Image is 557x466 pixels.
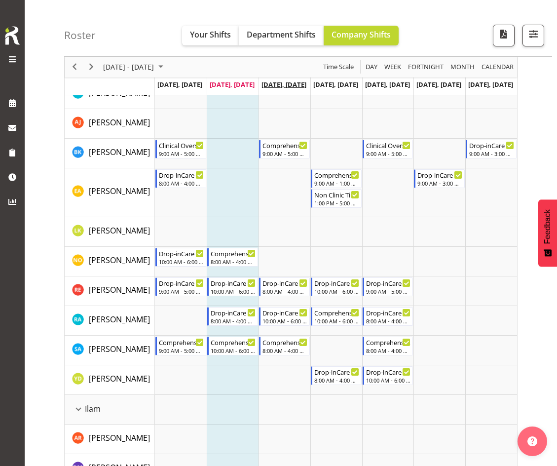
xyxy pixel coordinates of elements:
td: Rachna Anderson resource [65,306,155,336]
div: Drop-inCare 8-4 [262,278,307,288]
span: [PERSON_NAME] [89,373,150,384]
button: Month [480,61,516,74]
span: [DATE], [DATE] [365,80,410,89]
span: [DATE], [DATE] [416,80,461,89]
div: 8:00 AM - 4:00 PM [314,376,359,384]
a: [PERSON_NAME] [89,313,150,325]
div: Rachna Anderson"s event - Drop-inCare 8-4 Begin From Friday, October 3, 2025 at 8:00:00 AM GMT+13... [363,307,413,326]
div: Sarah Abbott"s event - Comprehensive Consult 9-5 Begin From Monday, September 29, 2025 at 9:00:00... [155,337,206,355]
div: previous period [66,57,83,78]
div: next period [83,57,100,78]
div: Sarah Abbott"s event - Comprehensive Consult 8-4 Begin From Wednesday, October 1, 2025 at 8:00:00... [259,337,310,355]
div: Rachna Anderson"s event - Comprehensive Consult 10-6 Begin From Thursday, October 2, 2025 at 10:0... [311,307,362,326]
span: Feedback [543,209,552,244]
td: Amy Johannsen resource [65,109,155,139]
div: Clinical Oversight [366,140,411,150]
button: Timeline Week [383,61,403,74]
div: Drop-inCare 9-5 [366,278,411,288]
div: Rachna Anderson"s event - Drop-inCare 10-6 Begin From Wednesday, October 1, 2025 at 10:00:00 AM G... [259,307,310,326]
div: 10:00 AM - 6:00 PM [262,317,307,325]
div: Clinical Oversight [159,140,204,150]
td: Brian Ko resource [65,139,155,168]
span: [PERSON_NAME] [89,255,150,266]
td: Ilam resource [65,395,155,425]
td: Liandy Kritzinger resource [65,217,155,247]
td: Ena Advincula resource [65,168,155,217]
button: Feedback - Show survey [538,199,557,267]
div: 10:00 AM - 6:00 PM [366,376,411,384]
div: Drop-inCare 8-4 [366,308,411,317]
span: Ilam [85,403,101,415]
div: Drop-inCare 8-4 [159,170,204,180]
button: Company Shifts [324,26,399,45]
div: 1:00 PM - 5:00 PM [314,199,359,207]
td: Yvonne Denny resource [65,365,155,395]
button: Time Scale [322,61,356,74]
div: Comprehensive Consult 10-6 [314,308,359,317]
div: Rachel Els"s event - Drop-inCare 9-5 Begin From Monday, September 29, 2025 at 9:00:00 AM GMT+13:0... [155,277,206,296]
a: [PERSON_NAME] [89,343,150,355]
div: 10:00 AM - 6:00 PM [211,287,256,295]
div: Comprehensive Consult 9-5 [262,140,307,150]
span: Fortnight [407,61,445,74]
div: Drop-inCare 10-6 [262,308,307,317]
td: Natasha Ottley resource [65,247,155,276]
div: 9:00 AM - 5:00 PM [159,150,204,157]
div: Brian Ko"s event - Clinical Oversight Begin From Monday, September 29, 2025 at 9:00:00 AM GMT+13:... [155,140,206,158]
button: Your Shifts [182,26,239,45]
div: 10:00 AM - 6:00 PM [314,317,359,325]
td: Sarah Abbott resource [65,336,155,365]
span: [DATE], [DATE] [157,80,202,89]
span: [PERSON_NAME] [89,87,150,98]
div: 9:00 AM - 5:00 PM [262,150,307,157]
span: [PERSON_NAME] [89,117,150,128]
div: Brian Ko"s event - Drop-inCare 9-3 Begin From Sunday, October 5, 2025 at 9:00:00 AM GMT+13:00 End... [466,140,517,158]
span: [PERSON_NAME] [89,147,150,157]
div: Rachel Els"s event - Drop-inCare 10-6 Begin From Thursday, October 2, 2025 at 10:00:00 AM GMT+13:... [311,277,362,296]
span: Your Shifts [190,29,231,40]
button: September 2025 [102,61,168,74]
div: Rachel Els"s event - Drop-inCare 10-6 Begin From Tuesday, September 30, 2025 at 10:00:00 AM GMT+1... [207,277,258,296]
span: Time Scale [322,61,355,74]
a: [PERSON_NAME] [89,185,150,197]
div: 9:00 AM - 5:00 PM [159,287,204,295]
button: Next [85,61,98,74]
div: Drop-inCare 10-6 [211,278,256,288]
div: 8:00 AM - 4:00 PM [262,287,307,295]
span: [DATE] - [DATE] [102,61,155,74]
div: 8:00 AM - 4:00 PM [366,347,411,354]
div: 10:00 AM - 6:00 PM [314,287,359,295]
button: Download a PDF of the roster according to the set date range. [493,25,515,46]
button: Timeline Month [449,61,477,74]
div: Comprehensive Consult 9-5 [159,337,204,347]
span: Department Shifts [247,29,316,40]
span: Company Shifts [332,29,391,40]
span: Day [365,61,378,74]
button: Fortnight [407,61,446,74]
span: [PERSON_NAME] [89,314,150,325]
td: Rachel Els resource [65,276,155,306]
button: Filter Shifts [522,25,544,46]
h4: Roster [64,30,96,41]
a: [PERSON_NAME] [89,284,150,296]
div: 8:00 AM - 4:00 PM [262,347,307,354]
div: Drop-inCare 10-6 [366,367,411,377]
div: Sarah Abbott"s event - Comprehensive Consult 8-4 Begin From Friday, October 3, 2025 at 8:00:00 AM... [363,337,413,355]
div: Rachna Anderson"s event - Drop-inCare 8-4 Begin From Tuesday, September 30, 2025 at 8:00:00 AM GM... [207,307,258,326]
div: 8:00 AM - 4:00 PM [211,258,256,266]
div: Sep 29 - Oct 05, 2025 [100,57,169,78]
span: [PERSON_NAME] [89,432,150,443]
a: [PERSON_NAME] [89,254,150,266]
span: [PERSON_NAME] [89,344,150,354]
span: calendar [481,61,515,74]
td: Andrea Ramirez resource [65,425,155,454]
div: Drop-inCare 9-3 [469,140,514,150]
div: Ena Advincula"s event - Drop-inCare 8-4 Begin From Monday, September 29, 2025 at 8:00:00 AM GMT+1... [155,169,206,188]
div: Yvonne Denny"s event - Drop-inCare 10-6 Begin From Friday, October 3, 2025 at 10:00:00 AM GMT+13:... [363,366,413,385]
div: Natasha Ottley"s event - Drop-inCare 10-6 Begin From Monday, September 29, 2025 at 10:00:00 AM GM... [155,248,206,267]
div: Comprehensive Consult 8-4 [262,337,307,347]
span: [DATE], [DATE] [313,80,358,89]
div: Sarah Abbott"s event - Comprehensive Consult 10-6 Begin From Tuesday, September 30, 2025 at 10:00... [207,337,258,355]
div: Rachel Els"s event - Drop-inCare 8-4 Begin From Wednesday, October 1, 2025 at 8:00:00 AM GMT+13:0... [259,277,310,296]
